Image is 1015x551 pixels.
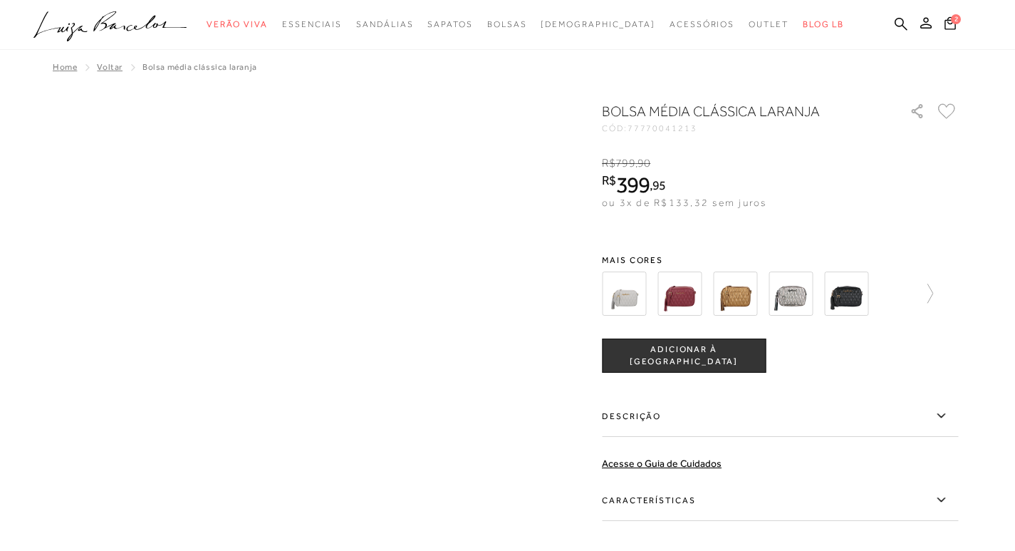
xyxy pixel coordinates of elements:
[602,396,958,437] label: Descrição
[602,256,958,264] span: Mais cores
[713,272,757,316] img: BOLSA CLÁSSICA EM COURO METALIZADO OURO VELHO E ALÇA REGULÁVEL MÉDIA
[602,174,616,187] i: R$
[803,19,844,29] span: BLOG LB
[427,11,472,38] a: noSubCategoriesText
[603,344,765,369] span: ADICIONAR À [GEOGRAPHIC_DATA]
[803,11,844,38] a: BLOG LB
[97,62,123,72] a: Voltar
[602,480,958,521] label: Características
[749,11,788,38] a: noSubCategoriesText
[824,272,868,316] img: BOLSA CLÁSSICA EM COURO PRETO E ALÇA REGULÁVEL MÉDIA
[602,197,766,208] span: ou 3x de R$133,32 sem juros
[602,458,722,469] a: Acesse o Guia de Cuidados
[650,179,666,192] i: ,
[142,62,257,72] span: Bolsa média clássica laranja
[749,19,788,29] span: Outlet
[628,123,697,133] span: 77770041213
[637,157,650,170] span: 90
[951,14,961,24] span: 2
[487,11,527,38] a: noSubCategoriesText
[427,19,472,29] span: Sapatos
[541,11,655,38] a: noSubCategoriesText
[602,124,887,133] div: CÓD:
[282,11,342,38] a: noSubCategoriesText
[207,19,268,29] span: Verão Viva
[602,339,766,373] button: ADICIONAR À [GEOGRAPHIC_DATA]
[616,172,650,197] span: 399
[487,19,527,29] span: Bolsas
[602,101,869,121] h1: Bolsa média clássica laranja
[356,19,413,29] span: Sandálias
[356,11,413,38] a: noSubCategoriesText
[207,11,268,38] a: noSubCategoriesText
[652,177,666,192] span: 95
[940,16,960,35] button: 2
[53,62,77,72] a: Home
[670,11,734,38] a: noSubCategoriesText
[602,157,615,170] i: R$
[602,272,646,316] img: BOLSA CLÁSSICA EM COURO CINZA ESTANHO E ALÇA REGULÁVEL MÉDIA
[615,157,635,170] span: 799
[541,19,655,29] span: [DEMOGRAPHIC_DATA]
[769,272,813,316] img: BOLSA CLÁSSICA EM COURO METALIZADO TITÂNIO E ALÇA REGULÁVEL MÉDIA
[282,19,342,29] span: Essenciais
[657,272,702,316] img: BOLSA CLÁSSICA EM COURO MARSALA E ALÇA REGULÁVEL MÉDIA
[670,19,734,29] span: Acessórios
[635,157,651,170] i: ,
